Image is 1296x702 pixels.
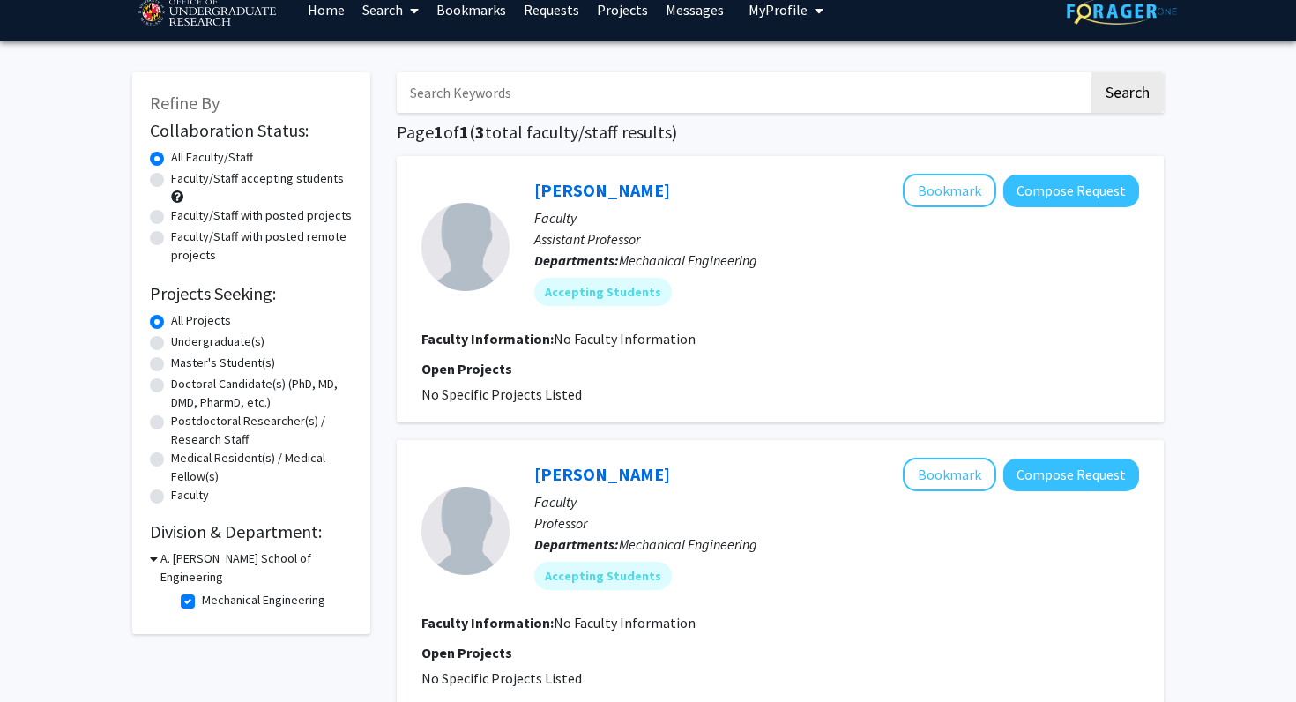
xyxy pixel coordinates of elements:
[421,669,582,687] span: No Specific Projects Listed
[554,330,696,347] span: No Faculty Information
[749,1,808,19] span: My Profile
[903,174,996,207] button: Add Lingnan Lin to Bookmarks
[421,330,554,347] b: Faculty Information:
[1003,459,1139,491] button: Compose Request to Ken Kiger
[171,228,353,265] label: Faculty/Staff with posted remote projects
[534,228,1139,250] p: Assistant Professor
[475,121,485,143] span: 3
[171,311,231,330] label: All Projects
[202,591,325,609] label: Mechanical Engineering
[421,385,582,403] span: No Specific Projects Listed
[619,251,757,269] span: Mechanical Engineering
[171,332,264,351] label: Undergraduate(s)
[534,207,1139,228] p: Faculty
[171,486,209,504] label: Faculty
[421,614,554,631] b: Faculty Information:
[1003,175,1139,207] button: Compose Request to Lingnan Lin
[534,463,670,485] a: [PERSON_NAME]
[150,120,353,141] h2: Collaboration Status:
[1091,72,1164,113] button: Search
[534,562,672,590] mat-chip: Accepting Students
[421,642,1139,663] p: Open Projects
[171,412,353,449] label: Postdoctoral Researcher(s) / Research Staff
[150,521,353,542] h2: Division & Department:
[534,251,619,269] b: Departments:
[160,549,353,586] h3: A. [PERSON_NAME] School of Engineering
[171,354,275,372] label: Master's Student(s)
[150,283,353,304] h2: Projects Seeking:
[534,491,1139,512] p: Faculty
[171,449,353,486] label: Medical Resident(s) / Medical Fellow(s)
[171,375,353,412] label: Doctoral Candidate(s) (PhD, MD, DMD, PharmD, etc.)
[534,535,619,553] b: Departments:
[397,72,1089,113] input: Search Keywords
[534,179,670,201] a: [PERSON_NAME]
[171,206,352,225] label: Faculty/Staff with posted projects
[171,169,344,188] label: Faculty/Staff accepting students
[421,358,1139,379] p: Open Projects
[534,512,1139,534] p: Professor
[534,278,672,306] mat-chip: Accepting Students
[903,458,996,491] button: Add Ken Kiger to Bookmarks
[171,148,253,167] label: All Faculty/Staff
[150,92,220,114] span: Refine By
[459,121,469,143] span: 1
[619,535,757,553] span: Mechanical Engineering
[13,623,75,689] iframe: Chat
[554,614,696,631] span: No Faculty Information
[397,122,1164,143] h1: Page of ( total faculty/staff results)
[434,121,443,143] span: 1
